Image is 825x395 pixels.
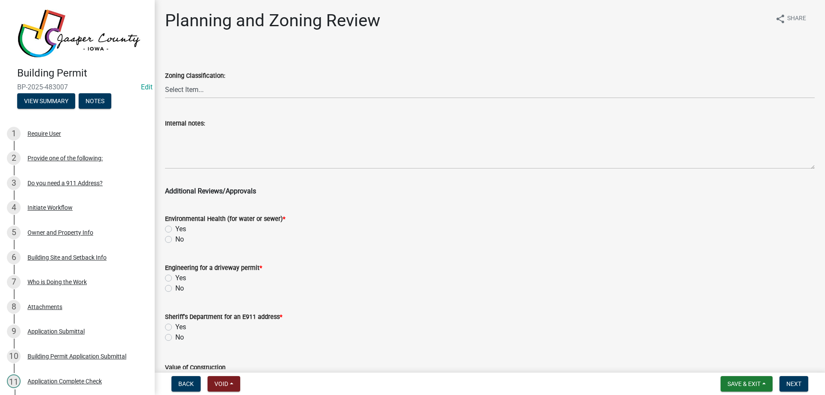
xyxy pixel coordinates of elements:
[721,376,773,392] button: Save & Exit
[27,180,103,186] div: Do you need a 911 Address?
[175,273,186,283] label: Yes
[165,365,226,371] label: Value of Construction
[175,283,184,294] label: No
[141,83,153,91] wm-modal-confirm: Edit Application Number
[27,304,62,310] div: Attachments
[165,265,262,271] label: Engineering for a driveway permit
[175,234,184,245] label: No
[165,73,225,79] label: Zoning Classification:
[779,376,808,392] button: Next
[175,322,186,332] label: Yes
[17,9,141,58] img: Jasper County, Iowa
[27,131,61,137] div: Require User
[7,275,21,289] div: 7
[178,380,194,387] span: Back
[786,380,801,387] span: Next
[165,216,285,222] label: Environmental Health (for water or sewer)
[165,121,205,127] label: Internal notes:
[17,67,148,80] h4: Building Permit
[768,10,813,27] button: shareShare
[27,328,85,334] div: Application Submittal
[17,93,75,109] button: View Summary
[214,380,228,387] span: Void
[175,224,186,234] label: Yes
[17,98,75,105] wm-modal-confirm: Summary
[27,353,126,359] div: Building Permit Application Submittal
[175,332,184,343] label: No
[7,176,21,190] div: 3
[7,349,21,363] div: 10
[208,376,240,392] button: Void
[7,325,21,338] div: 9
[79,93,111,109] button: Notes
[165,10,380,31] h1: Planning and Zoning Review
[7,300,21,314] div: 8
[775,14,785,24] i: share
[165,314,282,320] label: Sheriff's Department for an E911 address
[787,14,806,24] span: Share
[7,251,21,264] div: 6
[141,83,153,91] a: Edit
[7,201,21,214] div: 4
[165,187,256,195] span: Additional Reviews/Approvals
[27,230,93,236] div: Owner and Property Info
[27,155,103,161] div: Provide one of the following:
[727,380,761,387] span: Save & Exit
[7,374,21,388] div: 11
[79,98,111,105] wm-modal-confirm: Notes
[27,205,73,211] div: Initiate Workflow
[7,151,21,165] div: 2
[171,376,201,392] button: Back
[7,226,21,239] div: 5
[27,254,107,260] div: Building Site and Setback Info
[27,378,102,384] div: Application Complete Check
[17,83,137,91] span: BP-2025-483007
[27,279,87,285] div: Who is Doing the Work
[7,127,21,141] div: 1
